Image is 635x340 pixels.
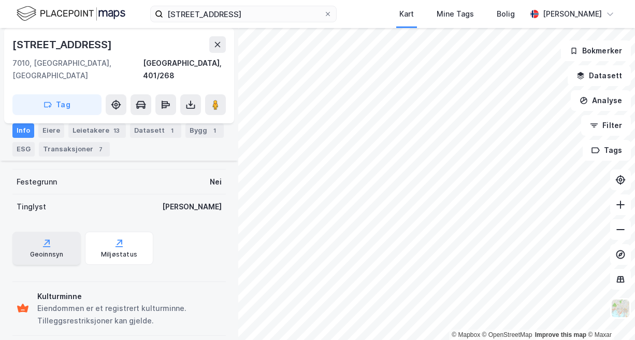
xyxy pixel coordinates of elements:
div: [PERSON_NAME] [162,201,222,213]
div: [PERSON_NAME] [543,8,602,20]
div: Tinglyst [17,201,46,213]
div: Transaksjoner [39,142,110,157]
div: [STREET_ADDRESS] [12,36,114,53]
div: 1 [167,125,177,136]
button: Tag [12,94,102,115]
img: logo.f888ab2527a4732fd821a326f86c7f29.svg [17,5,125,23]
a: OpenStreetMap [482,331,532,338]
div: Mine Tags [437,8,474,20]
div: [GEOGRAPHIC_DATA], 401/268 [143,57,226,82]
div: Info [12,123,34,138]
div: Kart [399,8,414,20]
div: 7010, [GEOGRAPHIC_DATA], [GEOGRAPHIC_DATA] [12,57,143,82]
div: Datasett [130,123,181,138]
button: Analyse [571,90,631,111]
div: Eiere [38,123,64,138]
div: ESG [12,142,35,157]
div: Bolig [497,8,515,20]
div: Kulturminne [37,290,222,303]
a: Mapbox [452,331,480,338]
input: Søk på adresse, matrikkel, gårdeiere, leietakere eller personer [163,6,324,22]
button: Filter [581,115,631,136]
button: Bokmerker [561,40,631,61]
button: Tags [583,140,631,161]
button: Datasett [568,65,631,86]
div: Bygg [185,123,224,138]
a: Improve this map [535,331,586,338]
div: Nei [210,176,222,188]
iframe: Chat Widget [583,290,635,340]
div: 7 [95,144,106,154]
div: 13 [111,125,122,136]
div: Eiendommen er et registrert kulturminne. Tilleggsrestriksjoner kan gjelde. [37,302,222,327]
div: Miljøstatus [101,250,137,259]
div: 1 [209,125,220,136]
div: Festegrunn [17,176,57,188]
div: Kontrollprogram for chat [583,290,635,340]
div: Leietakere [68,123,126,138]
div: Geoinnsyn [30,250,64,259]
